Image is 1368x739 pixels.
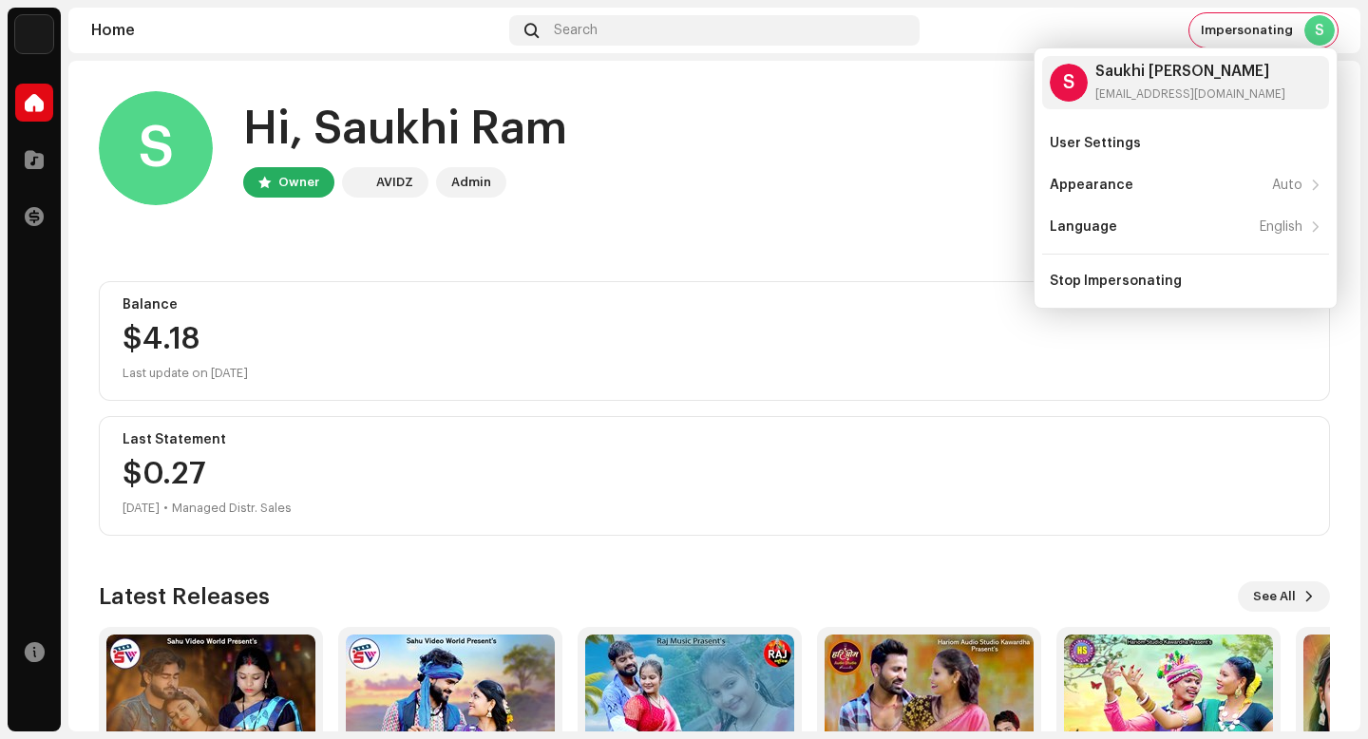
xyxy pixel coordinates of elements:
[1050,64,1088,102] div: S
[1042,262,1329,300] re-m-nav-item: Stop Impersonating
[278,171,319,194] div: Owner
[99,281,1330,401] re-o-card-value: Balance
[1238,581,1330,612] button: See All
[1253,578,1296,616] span: See All
[1260,219,1302,235] div: English
[1095,86,1285,102] div: [EMAIL_ADDRESS][DOMAIN_NAME]
[99,581,270,612] h3: Latest Releases
[1050,274,1182,289] div: Stop Impersonating
[123,297,1306,313] div: Balance
[243,99,567,160] div: Hi, Saukhi Ram
[123,497,160,520] div: [DATE]
[554,23,598,38] span: Search
[123,432,1306,447] div: Last Statement
[376,171,413,194] div: AVIDZ
[451,171,491,194] div: Admin
[123,362,1306,385] div: Last update on [DATE]
[99,416,1330,536] re-o-card-value: Last Statement
[1042,124,1329,162] re-m-nav-item: User Settings
[1050,219,1117,235] div: Language
[1042,208,1329,246] re-m-nav-item: Language
[91,23,502,38] div: Home
[99,91,213,205] div: S
[1050,136,1141,151] div: User Settings
[15,15,53,53] img: 10d72f0b-d06a-424f-aeaa-9c9f537e57b6
[346,171,369,194] img: 10d72f0b-d06a-424f-aeaa-9c9f537e57b6
[1272,178,1302,193] div: Auto
[163,497,168,520] div: •
[1042,166,1329,204] re-m-nav-item: Appearance
[1095,64,1285,79] div: Saukhi [PERSON_NAME]
[1201,23,1293,38] span: Impersonating
[172,497,292,520] div: Managed Distr. Sales
[1304,15,1335,46] div: S
[1050,178,1133,193] div: Appearance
